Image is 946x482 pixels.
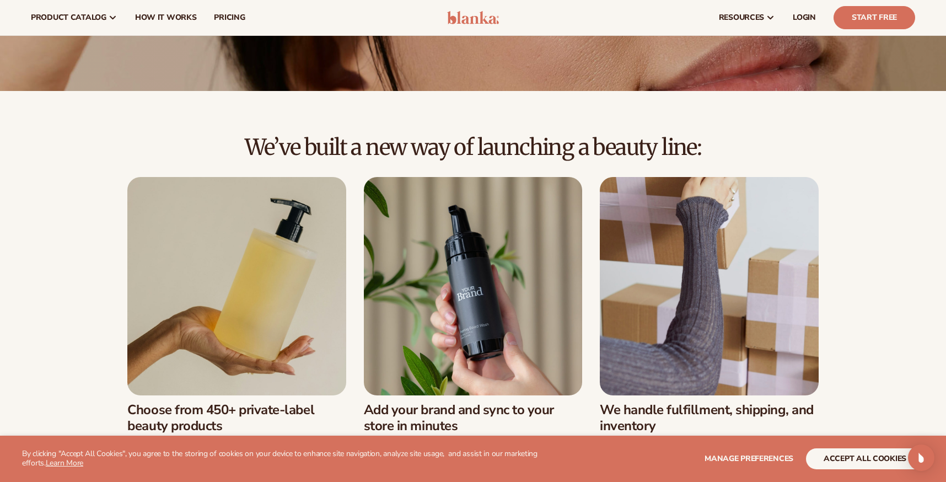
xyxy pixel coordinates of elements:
button: Manage preferences [705,448,793,469]
img: logo [447,11,499,24]
h3: We handle fulfillment, shipping, and inventory [600,402,818,434]
img: Male hand holding beard wash. [364,177,582,395]
span: resources [719,13,764,22]
span: How It Works [135,13,197,22]
p: By clicking "Accept All Cookies", you agree to the storing of cookies on your device to enhance s... [22,449,559,468]
span: pricing [214,13,245,22]
span: LOGIN [793,13,816,22]
img: Female moving shipping boxes. [600,177,818,395]
h3: Choose from 450+ private-label beauty products [127,402,346,434]
h3: Add your brand and sync to your store in minutes [364,402,582,434]
img: Female hand holding soap bottle. [127,177,346,395]
button: accept all cookies [806,448,924,469]
span: product catalog [31,13,106,22]
a: Learn More [46,458,83,468]
span: Manage preferences [705,453,793,464]
a: Start Free [834,6,915,29]
div: Open Intercom Messenger [908,444,934,471]
h2: We’ve built a new way of launching a beauty line: [31,135,915,159]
